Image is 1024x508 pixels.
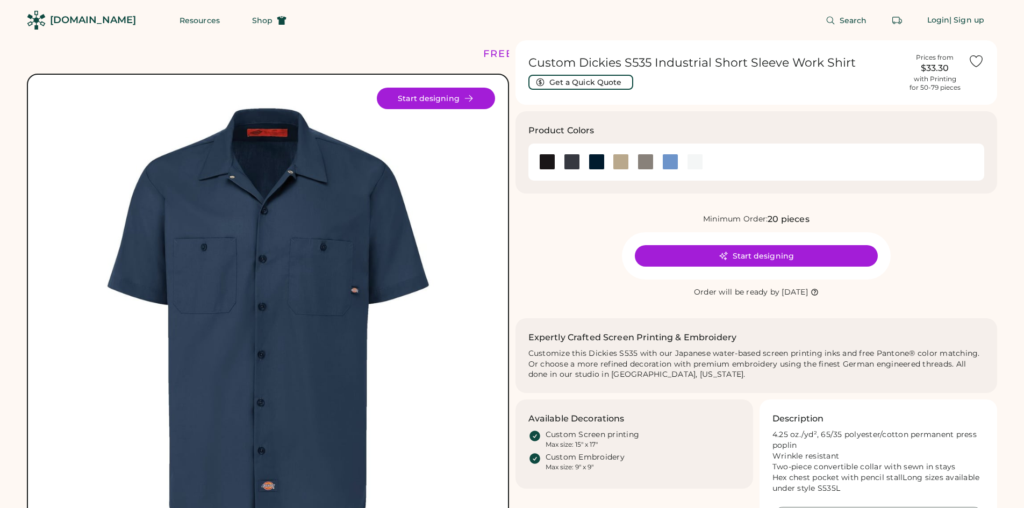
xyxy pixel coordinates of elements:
img: Rendered Logo - Screens [27,11,46,30]
img: Light Blue Swatch Image [662,154,678,170]
div: 20 pieces [768,213,809,226]
div: Minimum Order: [703,214,768,225]
button: Shop [239,10,299,31]
div: Dark Navy [589,154,605,170]
button: Retrieve an order [886,10,908,31]
div: Customize this Dickies S535 with our Japanese water-based screen printing inks and free Pantone® ... [528,348,985,381]
h1: Custom Dickies S535 Industrial Short Sleeve Work Shirt [528,55,902,70]
span: Shop [252,17,273,24]
div: with Printing for 50-79 pieces [910,75,961,92]
div: Max size: 9" x 9" [546,463,593,471]
div: Login [927,15,950,26]
div: Black [539,154,555,170]
div: 4.25 oz./yd², 65/35 polyester/cotton permanent press poplin Wrinkle resistant Two-piece convertib... [772,430,984,493]
div: Custom Screen printing [546,430,640,440]
div: White [687,154,703,170]
button: Get a Quick Quote [528,75,633,90]
div: Desert Sand [613,154,629,170]
button: Resources [167,10,233,31]
div: Prices from [916,53,954,62]
span: Search [840,17,867,24]
img: Dark Charcoal Swatch Image [564,154,580,170]
h2: Expertly Crafted Screen Printing & Embroidery [528,331,737,344]
div: $33.30 [908,62,962,75]
img: Dark Navy Swatch Image [589,154,605,170]
div: Order will be ready by [694,287,780,298]
div: Graphite Grey [638,154,654,170]
h3: Description [772,412,824,425]
div: Dark Charcoal [564,154,580,170]
div: Max size: 15" x 17" [546,440,598,449]
div: | Sign up [949,15,984,26]
img: Desert Sand Swatch Image [613,154,629,170]
div: FREE SHIPPING [483,47,576,61]
div: Light Blue [662,154,678,170]
div: [DOMAIN_NAME] [50,13,136,27]
h3: Product Colors [528,124,595,137]
div: [DATE] [782,287,808,298]
div: Custom Embroidery [546,452,625,463]
h3: Available Decorations [528,412,625,425]
button: Search [813,10,880,31]
img: Black Swatch Image [539,154,555,170]
img: White Swatch Image [687,154,703,170]
button: Start designing [635,245,878,267]
button: Start designing [377,88,495,109]
img: Graphite Grey Swatch Image [638,154,654,170]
